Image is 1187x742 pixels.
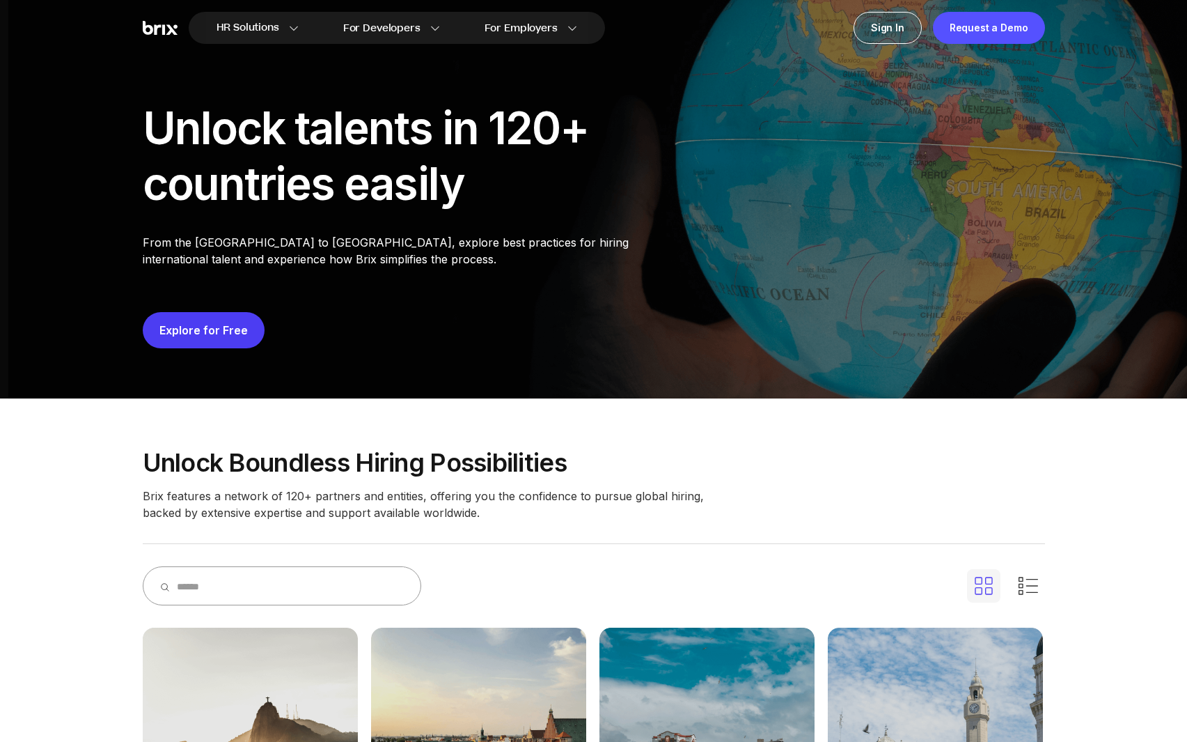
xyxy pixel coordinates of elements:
[159,323,248,337] a: Explore for Free
[343,21,420,36] span: For Developers
[485,21,558,36] span: For Employers
[933,12,1045,44] a: Request a Demo
[143,488,714,521] p: Brix features a network of 120+ partners and entities, offering you the confidence to pursue glob...
[217,17,279,39] span: HR Solutions
[143,449,1045,477] p: Unlock boundless hiring possibilities
[143,100,679,212] div: Unlock talents in 120+ countries easily
[143,312,265,348] button: Explore for Free
[854,12,922,44] a: Sign In
[143,21,178,36] img: Brix Logo
[143,234,679,268] p: From the [GEOGRAPHIC_DATA] to [GEOGRAPHIC_DATA], explore best practices for hiring international ...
